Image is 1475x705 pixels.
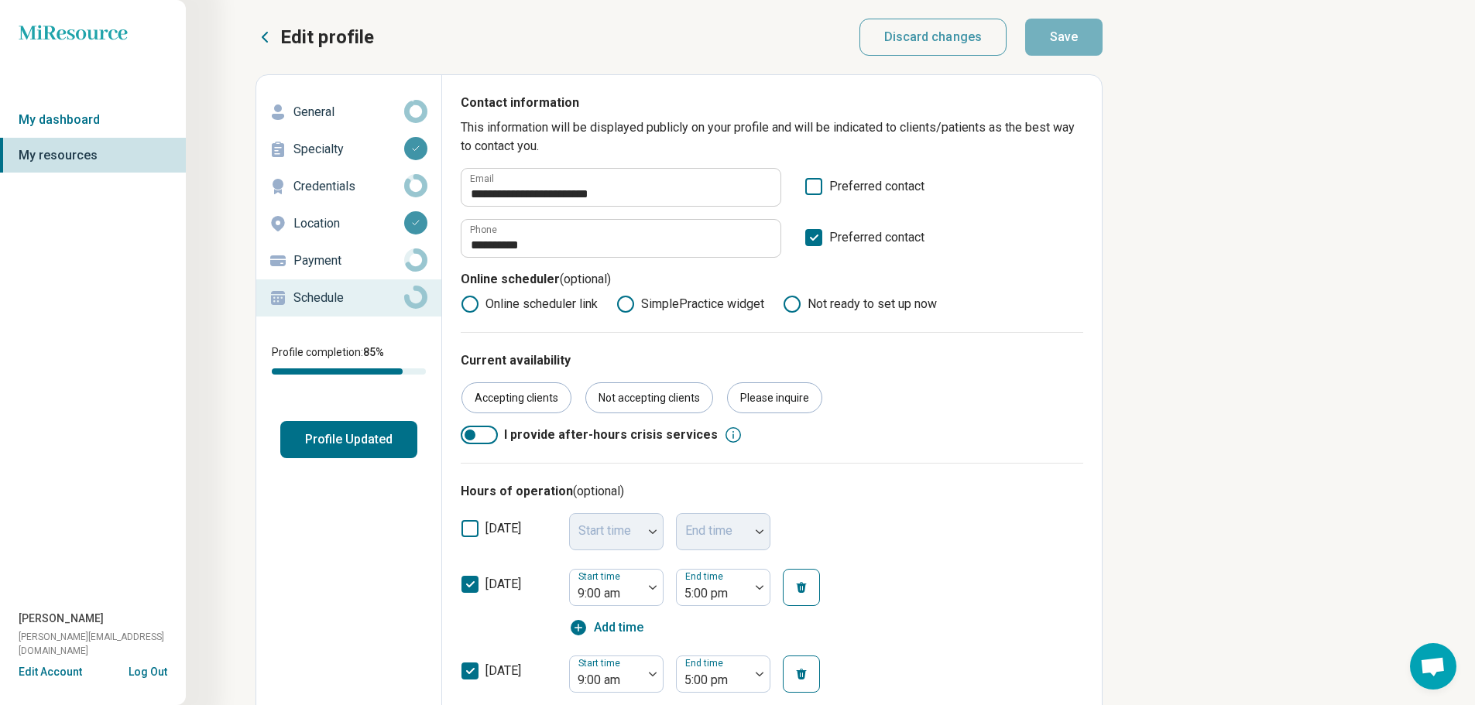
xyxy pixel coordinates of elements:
[461,94,1083,118] p: Contact information
[256,94,441,131] a: General
[1410,643,1456,690] div: Open chat
[783,295,937,313] label: Not ready to set up now
[470,174,494,183] label: Email
[256,335,441,384] div: Profile completion:
[363,346,384,358] span: 85 %
[461,382,571,413] div: Accepting clients
[293,289,404,307] p: Schedule
[280,25,374,50] p: Edit profile
[293,252,404,270] p: Payment
[293,214,404,233] p: Location
[256,242,441,279] a: Payment
[585,382,713,413] div: Not accepting clients
[594,618,643,637] span: Add time
[19,611,104,627] span: [PERSON_NAME]
[485,577,521,591] span: [DATE]
[829,177,924,207] span: Preferred contact
[256,131,441,168] a: Specialty
[685,658,726,669] label: End time
[293,140,404,159] p: Specialty
[461,295,598,313] label: Online scheduler link
[293,177,404,196] p: Credentials
[727,382,822,413] div: Please inquire
[461,351,1083,370] p: Current availability
[578,658,623,669] label: Start time
[461,482,1083,501] h3: Hours of operation
[485,663,521,678] span: [DATE]
[569,618,643,637] button: Add time
[19,630,186,658] span: [PERSON_NAME][EMAIL_ADDRESS][DOMAIN_NAME]
[256,25,374,50] button: Edit profile
[461,118,1083,156] p: This information will be displayed publicly on your profile and will be indicated to clients/pati...
[573,484,624,498] span: (optional)
[829,228,924,258] span: Preferred contact
[293,103,404,121] p: General
[560,272,611,286] span: (optional)
[256,279,441,317] a: Schedule
[685,571,726,582] label: End time
[504,426,718,444] span: I provide after-hours crisis services
[461,270,1083,295] p: Online scheduler
[616,295,764,313] label: SimplePractice widget
[470,225,497,234] label: Phone
[272,368,426,375] div: Profile completion
[256,205,441,242] a: Location
[129,664,167,676] button: Log Out
[1025,19,1103,56] button: Save
[19,664,82,680] button: Edit Account
[485,521,521,536] span: [DATE]
[256,168,441,205] a: Credentials
[280,421,417,458] button: Profile Updated
[578,571,623,582] label: Start time
[859,19,1007,56] button: Discard changes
